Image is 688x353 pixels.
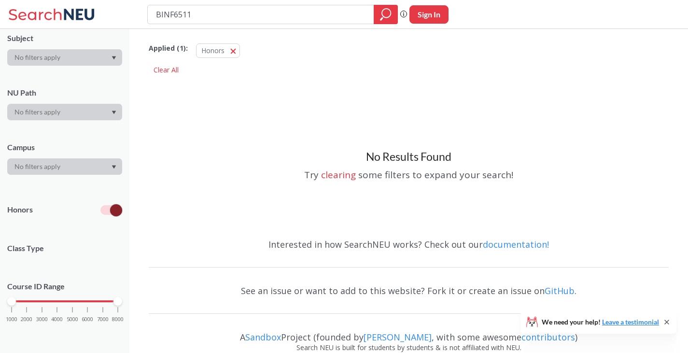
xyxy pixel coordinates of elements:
[374,5,398,24] div: magnifying glass
[7,104,122,120] div: Dropdown arrow
[149,164,669,182] div: Try some filters to expand your search!
[112,56,116,60] svg: Dropdown arrow
[149,342,669,353] div: Search NEU is built for students by students & is not affiliated with NEU.
[7,243,122,254] span: Class Type
[7,204,33,215] p: Honors
[545,285,575,297] a: GitHub
[97,317,109,322] span: 7000
[149,43,188,54] span: Applied ( 1 ):
[521,331,575,343] a: contributors
[112,165,116,169] svg: Dropdown arrow
[155,6,367,23] input: Class, professor, course number, "phrase"
[7,142,122,153] div: Campus
[196,43,240,58] button: Honors
[82,317,93,322] span: 6000
[7,49,122,66] div: Dropdown arrow
[201,46,225,55] span: Honors
[112,111,116,114] svg: Dropdown arrow
[602,318,659,326] a: Leave a testimonial
[149,230,669,258] div: Interested in how SearchNEU works? Check out our
[7,281,122,292] p: Course ID Range
[149,323,669,342] div: A Project (founded by , with some awesome )
[7,33,122,43] div: Subject
[7,87,122,98] div: NU Path
[409,5,449,24] button: Sign In
[112,317,124,322] span: 8000
[36,317,48,322] span: 3000
[7,158,122,175] div: Dropdown arrow
[149,277,669,305] div: See an issue or want to add to this website? Fork it or create an issue on .
[319,169,358,181] div: clearing
[245,331,281,343] a: Sandbox
[6,317,17,322] span: 1000
[67,317,78,322] span: 5000
[542,319,659,325] span: We need your help!
[483,239,549,250] a: documentation!
[51,317,63,322] span: 4000
[149,150,669,164] h3: No Results Found
[21,317,32,322] span: 2000
[380,8,392,21] svg: magnifying glass
[364,331,432,343] a: [PERSON_NAME]
[149,63,183,77] div: Clear All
